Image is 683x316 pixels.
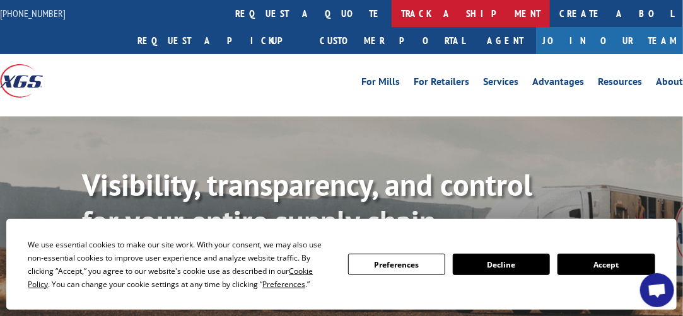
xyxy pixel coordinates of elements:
[474,27,536,54] a: Agent
[414,77,469,91] a: For Retailers
[536,27,683,54] a: Join Our Team
[598,77,642,91] a: Resources
[128,27,310,54] a: Request a pickup
[483,77,518,91] a: Services
[361,77,400,91] a: For Mills
[6,219,677,310] div: Cookie Consent Prompt
[262,279,305,290] span: Preferences
[656,77,683,91] a: About
[640,273,674,307] div: Open chat
[28,238,332,291] div: We use essential cookies to make our site work. With your consent, we may also use non-essential ...
[532,77,584,91] a: Advantages
[82,165,532,240] b: Visibility, transparency, and control for your entire supply chain.
[348,254,445,275] button: Preferences
[557,254,655,275] button: Accept
[453,254,550,275] button: Decline
[310,27,474,54] a: Customer Portal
